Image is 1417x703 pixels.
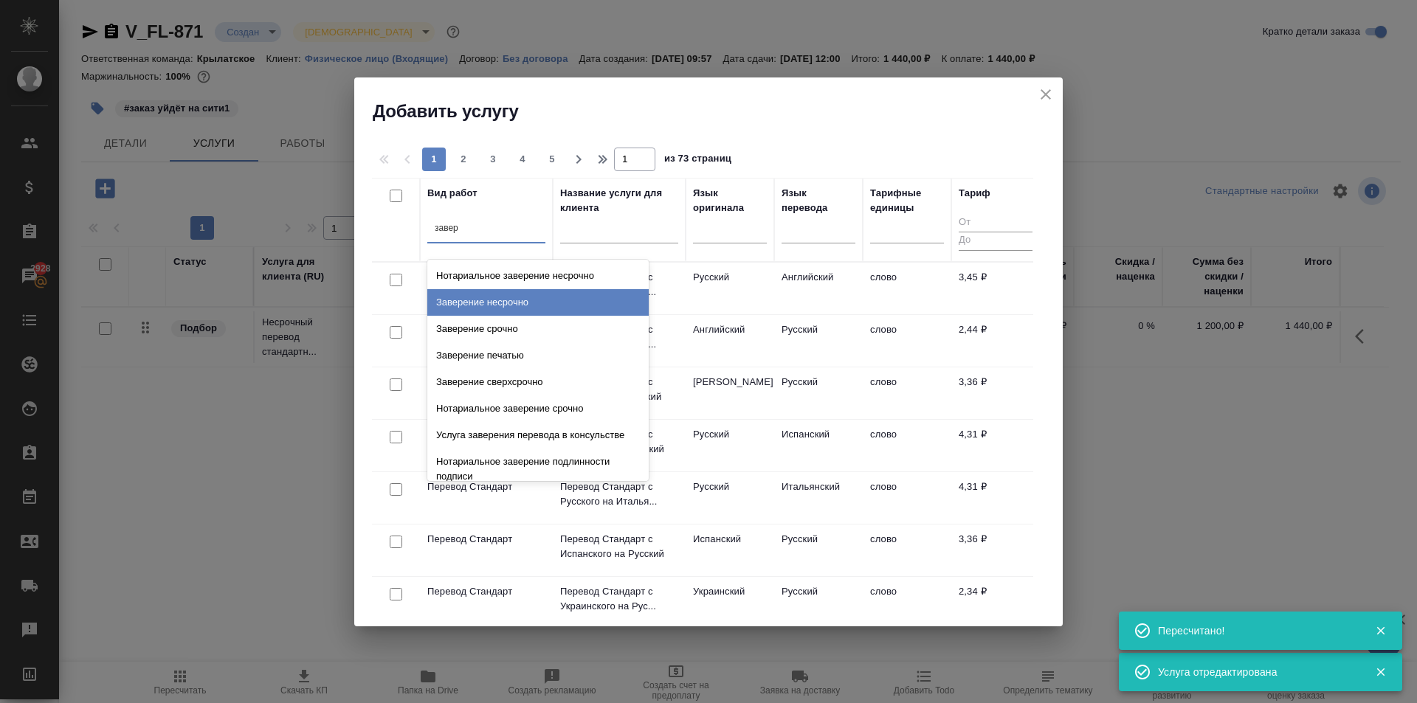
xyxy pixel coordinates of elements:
[951,420,1040,471] td: 4,31 ₽
[863,315,951,367] td: слово
[481,148,505,171] button: 3
[1365,624,1396,637] button: Закрыть
[1035,83,1057,105] button: close
[427,342,649,369] div: Заверение печатью
[664,150,731,171] span: из 73 страниц
[863,367,951,419] td: слово
[774,577,863,628] td: Русский
[427,584,545,599] p: Перевод Стандарт
[870,186,944,215] div: Тарифные единицы
[560,584,678,614] p: Перевод Стандарт с Украинского на Рус...
[1365,665,1396,679] button: Закрыть
[427,263,649,289] div: Нотариальное заверение несрочно
[1158,665,1353,679] div: Услуга отредактирована
[951,472,1040,524] td: 4,31 ₽
[774,367,863,419] td: Русский
[951,524,1040,576] td: 3,36 ₽
[774,315,863,367] td: Русский
[427,479,545,494] p: Перевод Стандарт
[951,315,1040,367] td: 2,44 ₽
[686,263,774,314] td: Русский
[540,148,564,171] button: 5
[959,186,990,201] div: Тариф
[481,152,505,167] span: 3
[774,472,863,524] td: Итальянский
[951,577,1040,628] td: 2,34 ₽
[959,214,1032,232] input: От
[427,316,649,342] div: Заверение срочно
[951,367,1040,419] td: 3,36 ₽
[951,263,1040,314] td: 3,45 ₽
[540,152,564,167] span: 5
[774,263,863,314] td: Английский
[427,289,649,316] div: Заверение несрочно
[560,186,678,215] div: Название услуги для клиента
[693,186,767,215] div: Язык оригинала
[427,449,649,490] div: Нотариальное заверение подлинности подписи
[863,577,951,628] td: слово
[863,263,951,314] td: слово
[863,524,951,576] td: слово
[686,367,774,419] td: [PERSON_NAME]
[774,420,863,471] td: Испанский
[373,100,1063,123] h2: Добавить услугу
[560,479,678,509] p: Перевод Стандарт с Русского на Италья...
[863,472,951,524] td: слово
[560,532,678,561] p: Перевод Стандарт с Испанского на Русский
[686,577,774,628] td: Украинский
[1158,623,1353,638] div: Пересчитано!
[782,186,855,215] div: Язык перевода
[959,232,1032,250] input: До
[427,369,649,395] div: Заверение сверхсрочно
[686,315,774,367] td: Английский
[511,148,534,171] button: 4
[511,152,534,167] span: 4
[452,152,475,167] span: 2
[774,524,863,576] td: Русский
[686,420,774,471] td: Русский
[863,420,951,471] td: слово
[452,148,475,171] button: 2
[427,186,477,201] div: Вид работ
[427,422,649,449] div: Услуга заверения перевода в консульстве
[686,472,774,524] td: Русский
[427,532,545,547] p: Перевод Стандарт
[686,524,774,576] td: Испанский
[427,395,649,422] div: Нотариальное заверение срочно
